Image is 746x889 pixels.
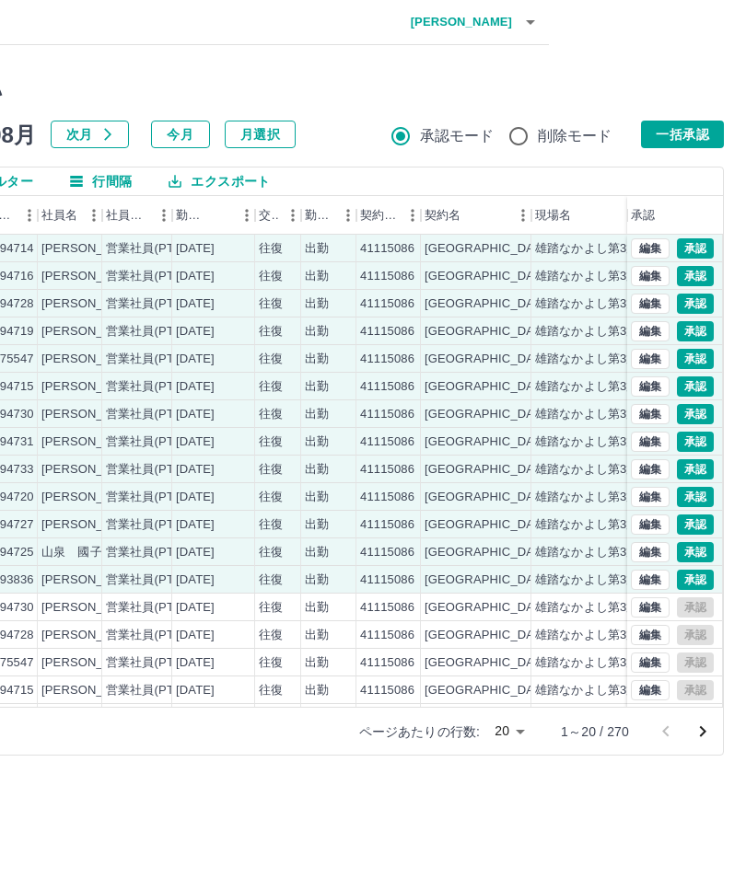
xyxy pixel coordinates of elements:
[106,378,203,396] div: 営業社員(PT契約)
[535,599,699,617] div: 雄踏なかよし第3放課後児童会
[305,323,329,341] div: 出勤
[305,351,329,368] div: 出勤
[41,461,142,479] div: [PERSON_NAME]
[334,202,362,229] button: メニュー
[360,544,414,561] div: 41115086
[641,121,724,148] button: 一括承認
[106,627,203,644] div: 営業社員(PT契約)
[509,202,537,229] button: メニュー
[38,196,102,235] div: 社員名
[359,722,480,741] p: ページあたりの行数:
[255,196,301,235] div: 交通費
[425,461,552,479] div: [GEOGRAPHIC_DATA]
[631,680,670,700] button: 編集
[259,682,283,699] div: 往復
[41,268,142,285] div: [PERSON_NAME]
[425,516,552,534] div: [GEOGRAPHIC_DATA]
[259,544,283,561] div: 往復
[305,406,329,423] div: 出勤
[41,682,142,699] div: [PERSON_NAME]
[631,404,670,424] button: 編集
[631,349,670,369] button: 編集
[420,125,495,147] span: 承認モード
[176,599,215,617] div: [DATE]
[259,516,283,534] div: 往復
[356,196,421,235] div: 契約コード
[176,406,215,423] div: [DATE]
[677,542,714,562] button: 承認
[176,627,215,644] div: [DATE]
[176,433,215,451] div: [DATE]
[176,654,215,672] div: [DATE]
[305,378,329,396] div: 出勤
[301,196,356,235] div: 勤務区分
[41,295,142,313] div: [PERSON_NAME]
[360,489,414,506] div: 41115086
[106,240,203,258] div: 営業社員(PT契約)
[176,240,215,258] div: [DATE]
[106,406,203,423] div: 営業社員(PT契約)
[176,295,215,313] div: [DATE]
[176,489,215,506] div: [DATE]
[305,295,329,313] div: 出勤
[259,351,283,368] div: 往復
[55,167,146,195] button: 行間隔
[535,295,699,313] div: 雄踏なかよし第3放課後児童会
[41,378,142,396] div: [PERSON_NAME]
[360,433,414,451] div: 41115086
[677,404,714,424] button: 承認
[259,489,283,506] div: 往復
[677,376,714,397] button: 承認
[425,571,552,589] div: [GEOGRAPHIC_DATA]
[631,196,655,235] div: 承認
[425,268,552,285] div: [GEOGRAPHIC_DATA]
[535,240,699,258] div: 雄踏なかよし第3放課後児童会
[233,202,261,229] button: メニュー
[631,652,670,673] button: 編集
[41,489,142,506] div: [PERSON_NAME]
[172,196,255,235] div: 勤務日
[360,571,414,589] div: 41115086
[51,121,129,148] button: 次月
[106,516,203,534] div: 営業社員(PT契約)
[360,516,414,534] div: 41115086
[176,378,215,396] div: [DATE]
[425,406,552,423] div: [GEOGRAPHIC_DATA]
[425,323,552,341] div: [GEOGRAPHIC_DATA]
[259,571,283,589] div: 往復
[360,295,414,313] div: 41115086
[360,323,414,341] div: 41115086
[259,196,279,235] div: 交通費
[80,202,108,229] button: メニュー
[631,376,670,397] button: 編集
[150,202,178,229] button: メニュー
[305,196,334,235] div: 勤務区分
[535,654,699,672] div: 雄踏なかよし第3放課後児童会
[106,323,203,341] div: 営業社員(PT契約)
[677,349,714,369] button: 承認
[677,570,714,590] button: 承認
[535,571,699,589] div: 雄踏なかよし第3放課後児童会
[41,627,142,644] div: [PERSON_NAME]
[360,196,399,235] div: 契約コード
[41,571,142,589] div: [PERSON_NAME]
[425,682,552,699] div: [GEOGRAPHIC_DATA]
[631,625,670,645] button: 編集
[677,514,714,535] button: 承認
[631,487,670,507] button: 編集
[16,202,43,229] button: メニュー
[360,351,414,368] div: 41115086
[360,599,414,617] div: 41115086
[176,461,215,479] div: [DATE]
[106,682,203,699] div: 営業社員(PT契約)
[176,196,207,235] div: 勤務日
[535,196,571,235] div: 現場名
[631,542,670,562] button: 編集
[535,323,699,341] div: 雄踏なかよし第3放課後児童会
[677,294,714,314] button: 承認
[677,459,714,479] button: 承認
[535,516,699,534] div: 雄踏なかよし第3放課後児童会
[305,599,329,617] div: 出勤
[176,682,215,699] div: [DATE]
[425,378,552,396] div: [GEOGRAPHIC_DATA]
